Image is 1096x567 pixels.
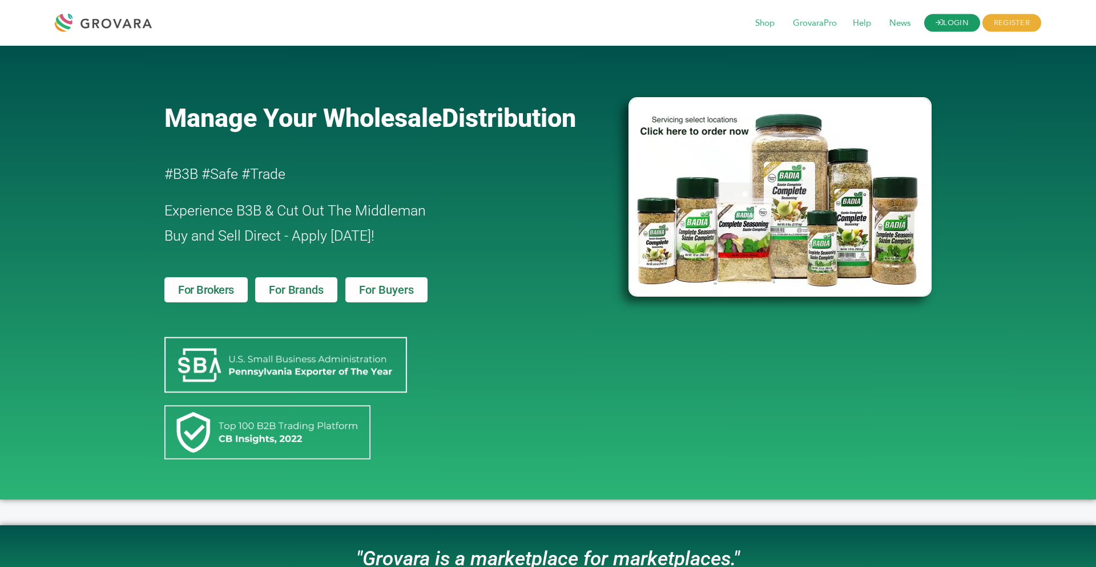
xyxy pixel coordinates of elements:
span: Distribution [442,103,576,133]
span: For Buyers [359,284,414,296]
span: News [881,13,918,34]
h2: #B3B #Safe #Trade [164,162,563,187]
a: LOGIN [924,14,980,32]
a: News [881,17,918,30]
span: Shop [747,13,783,34]
span: Buy and Sell Direct - Apply [DATE]! [164,227,374,244]
span: GrovaraPro [785,13,845,34]
span: REGISTER [982,14,1041,32]
a: Help [845,17,879,30]
a: For Brokers [164,277,248,302]
a: GrovaraPro [785,17,845,30]
a: For Brands [255,277,337,302]
span: For Brands [269,284,323,296]
span: For Brokers [178,284,234,296]
a: For Buyers [345,277,428,302]
span: Manage Your Wholesale [164,103,442,133]
a: Manage Your WholesaleDistribution [164,103,610,133]
a: Shop [747,17,783,30]
span: Experience B3B & Cut Out The Middleman [164,202,426,219]
span: Help [845,13,879,34]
